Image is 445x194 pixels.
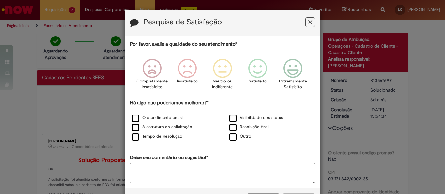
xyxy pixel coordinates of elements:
[229,124,269,130] label: Resolução final
[171,54,204,98] div: Insatisfeito
[132,133,182,140] label: Tempo de Resolução
[132,115,183,121] label: O atendimento em si
[130,154,208,161] label: Deixe seu comentário ou sugestão!*
[132,124,192,130] label: A estrutura da solicitação
[211,78,234,90] p: Neutro ou indiferente
[135,54,168,98] div: Completamente Insatisfeito
[130,41,237,48] label: Por favor, avalie a qualidade do seu atendimento*
[276,54,309,98] div: Extremamente Satisfeito
[229,133,251,140] label: Outro
[206,54,239,98] div: Neutro ou indiferente
[241,54,274,98] div: Satisfeito
[249,78,267,84] p: Satisfeito
[143,18,222,26] label: Pesquisa de Satisfação
[136,78,168,90] p: Completamente Insatisfeito
[229,115,283,121] label: Visibilidade dos status
[279,78,307,90] p: Extremamente Satisfeito
[177,78,198,84] p: Insatisfeito
[130,99,315,142] div: Há algo que poderíamos melhorar?*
